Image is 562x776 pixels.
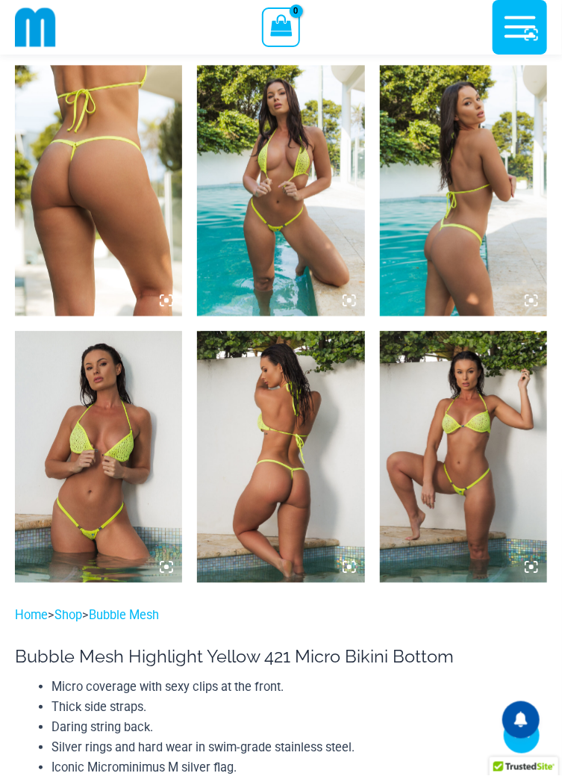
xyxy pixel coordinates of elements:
[89,608,159,622] a: Bubble Mesh
[51,677,547,697] li: Micro coverage with sexy clips at the front.
[15,646,547,667] h1: Bubble Mesh Highlight Yellow 421 Micro Bikini Bottom
[262,7,300,46] a: View Shopping Cart, empty
[51,697,547,717] li: Thick side straps.
[197,331,364,582] img: Bubble Mesh Highlight Yellow 323 Underwire Top 421 Micro
[15,331,182,582] img: Bubble Mesh Highlight Yellow 323 Underwire Top 421 Micro
[380,65,547,316] img: Bubble Mesh Highlight Yellow 309 Tri Top 421 Micro
[15,608,48,622] a: Home
[51,717,547,737] li: Daring string back.
[51,737,547,757] li: Silver rings and hard wear in swim-grade stainless steel.
[15,7,56,48] img: cropped mm emblem
[197,65,364,316] img: Bubble Mesh Highlight Yellow 309 Tri Top 421 Micro
[54,608,82,622] a: Shop
[15,605,547,625] p: > >
[380,331,547,582] img: Bubble Mesh Highlight Yellow 323 Underwire Top 421 Micro
[15,65,182,316] img: Bubble Mesh Highlight Yellow 421 Micro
